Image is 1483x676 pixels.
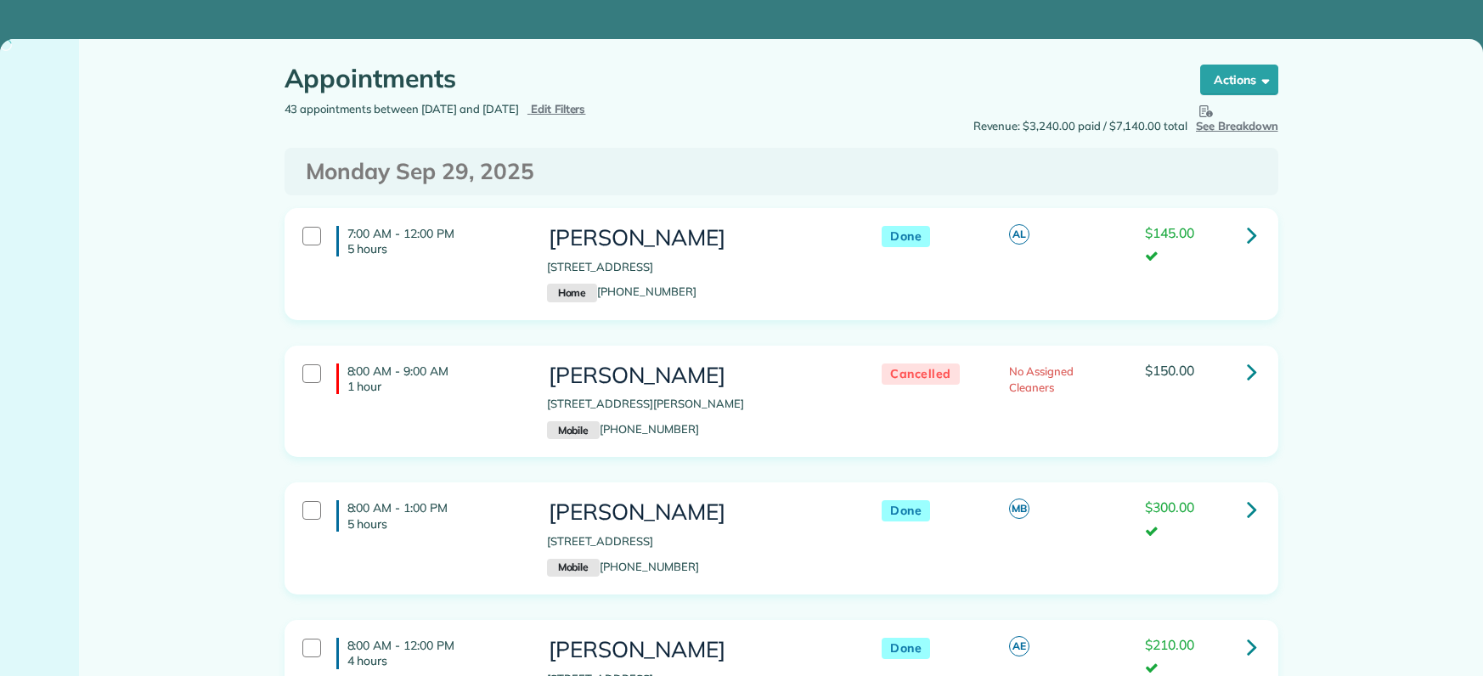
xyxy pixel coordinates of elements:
p: 5 hours [347,516,522,532]
p: 1 hour [347,379,522,394]
span: Done [882,500,930,521]
h3: [PERSON_NAME] [547,226,848,251]
h3: [PERSON_NAME] [547,638,848,662]
p: [STREET_ADDRESS] [547,533,848,550]
small: Home [547,284,597,302]
h3: Monday Sep 29, 2025 [306,160,1257,184]
h4: 8:00 AM - 1:00 PM [336,500,522,531]
a: Edit Filters [527,102,586,115]
span: MB [1009,499,1029,519]
span: AE [1009,636,1029,656]
span: Edit Filters [531,102,586,115]
p: 5 hours [347,241,522,256]
h3: [PERSON_NAME] [547,363,848,388]
h4: 8:00 AM - 9:00 AM [336,363,522,394]
p: 4 hours [347,653,522,668]
small: Mobile [547,559,600,577]
span: AL [1009,224,1029,245]
span: Cancelled [882,363,960,385]
span: Done [882,226,930,247]
p: [STREET_ADDRESS][PERSON_NAME] [547,396,848,413]
a: Mobile[PHONE_NUMBER] [547,422,699,436]
span: $145.00 [1145,224,1194,241]
span: See Breakdown [1196,101,1278,132]
button: Actions [1200,65,1278,95]
h4: 7:00 AM - 12:00 PM [336,226,522,256]
div: 43 appointments between [DATE] and [DATE] [272,101,781,118]
span: $150.00 [1145,362,1194,379]
a: Home[PHONE_NUMBER] [547,284,696,298]
h3: [PERSON_NAME] [547,500,848,525]
button: See Breakdown [1196,101,1278,135]
a: Mobile[PHONE_NUMBER] [547,560,699,573]
small: Mobile [547,421,600,440]
span: $210.00 [1145,636,1194,653]
h4: 8:00 AM - 12:00 PM [336,638,522,668]
p: [STREET_ADDRESS] [547,259,848,276]
span: Done [882,638,930,659]
span: $300.00 [1145,499,1194,515]
span: Revenue: $3,240.00 paid / $7,140.00 total [973,118,1187,135]
h1: Appointments [285,65,1168,93]
span: No Assigned Cleaners [1009,364,1074,395]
